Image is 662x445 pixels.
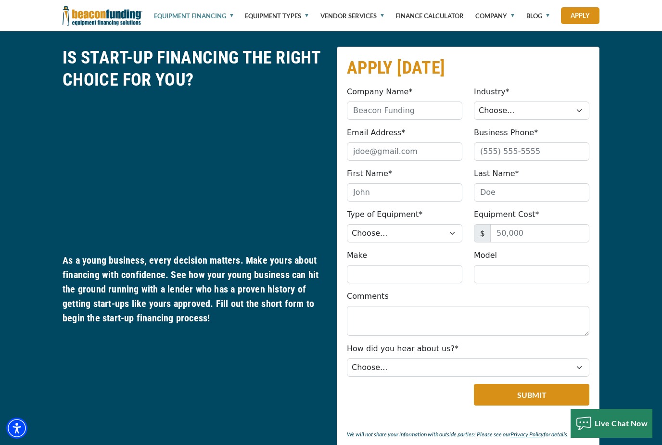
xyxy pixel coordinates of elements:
[347,250,367,261] label: Make
[474,209,539,220] label: Equipment Cost*
[347,343,458,355] label: How did you hear about us?*
[474,250,497,261] label: Model
[347,291,389,302] label: Comments
[347,57,589,79] h2: APPLY [DATE]
[347,183,462,202] input: John
[595,419,648,428] span: Live Chat Now
[347,384,464,414] iframe: reCAPTCHA
[474,224,491,242] span: $
[6,418,27,439] div: Accessibility Menu
[63,47,325,91] h2: IS START-UP FINANCING THE RIGHT CHOICE FOR YOU?
[474,86,509,98] label: Industry*
[490,224,589,242] input: 50,000
[347,86,412,98] label: Company Name*
[347,209,422,220] label: Type of Equipment*
[347,102,462,120] input: Beacon Funding
[474,384,589,406] button: Submit
[347,127,405,139] label: Email Address*
[347,142,462,161] input: jdoe@gmail.com
[571,409,653,438] button: Live Chat Now
[347,168,392,179] label: First Name*
[561,7,599,24] a: Apply
[63,98,325,246] iframe: Getting Approved for Financing as a Start-up
[510,431,544,438] a: Privacy Policy
[474,168,519,179] label: Last Name*
[347,429,589,440] p: We will not share your information with outside parties! Please see our for details.
[474,183,589,202] input: Doe
[474,142,589,161] input: (555) 555-5555
[474,127,538,139] label: Business Phone*
[63,253,325,325] h5: As a young business, every decision matters. Make yours about financing with confidence. See how ...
